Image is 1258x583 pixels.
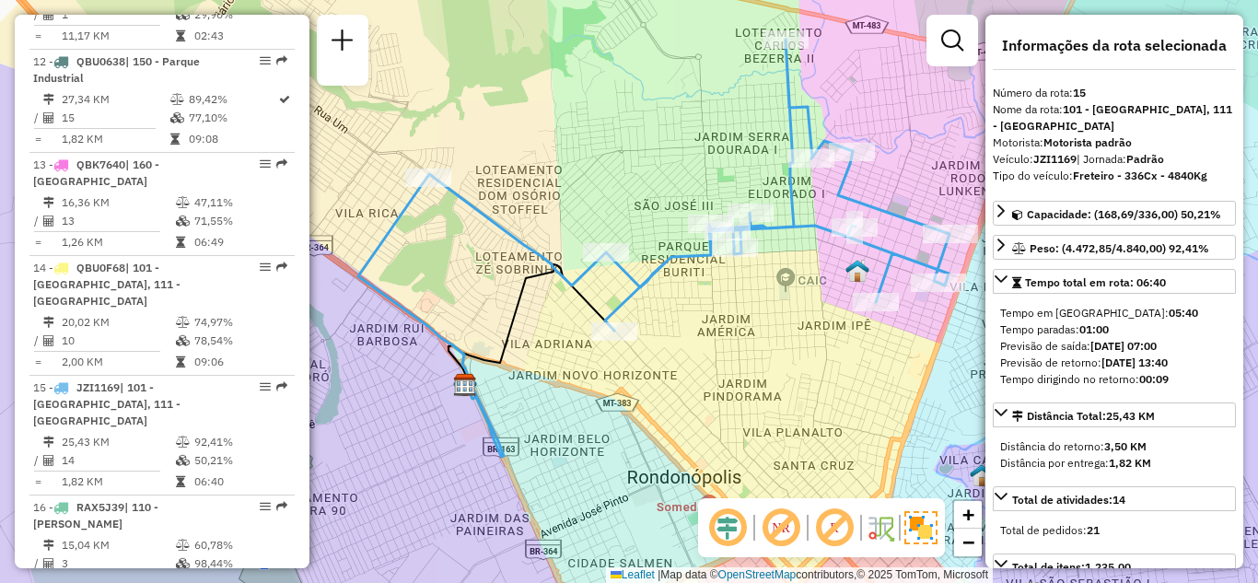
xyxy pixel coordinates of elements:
td: 89,42% [188,90,277,109]
div: Tempo total em rota: 06:40 [993,297,1236,395]
div: Motorista: [993,134,1236,151]
td: = [33,27,42,45]
td: / [33,212,42,230]
em: Opções [260,55,271,66]
strong: [DATE] 07:00 [1090,339,1157,353]
i: Rota otimizada [279,94,290,105]
a: Total de itens:1.235,00 [993,554,1236,578]
strong: 15 [1073,86,1086,99]
i: % de utilização do peso [170,94,184,105]
td: / [33,109,42,127]
td: = [33,353,42,371]
span: + [962,503,974,526]
i: Total de Atividades [43,112,54,123]
div: Tipo do veículo: [993,168,1236,184]
span: | [658,568,660,581]
td: 25,43 KM [61,433,175,451]
span: 13 - [33,157,159,188]
a: Leaflet [611,568,655,581]
td: 02:43 [193,27,286,45]
div: Número da rota: [993,85,1236,101]
strong: Padrão [1126,152,1164,166]
i: Distância Total [43,94,54,105]
td: 98,44% [193,554,286,573]
td: / [33,451,42,470]
td: 09:06 [193,353,286,371]
a: Total de atividades:14 [993,486,1236,511]
span: | 101 - [GEOGRAPHIC_DATA], 111 - [GEOGRAPHIC_DATA] [33,261,181,308]
span: Tempo total em rota: 06:40 [1025,275,1166,289]
td: 06:49 [193,233,286,251]
span: | Jornada: [1077,152,1164,166]
div: Tempo paradas: [1000,321,1229,338]
strong: Motorista padrão [1043,135,1132,149]
i: % de utilização da cubagem [176,455,190,466]
td: 74,97% [193,313,286,332]
div: Veículo: [993,151,1236,168]
a: Nova sessão e pesquisa [324,22,361,64]
i: Total de Atividades [43,9,54,20]
div: Map data © contributors,© 2025 TomTom, Microsoft [606,567,993,583]
td: 20,02 KM [61,313,175,332]
td: 50,21% [193,451,286,470]
div: Distância Total: [1012,408,1155,425]
td: 3 [61,554,175,573]
i: Tempo total em rota [176,30,185,41]
div: Tempo em [GEOGRAPHIC_DATA]: [1000,305,1229,321]
span: 15 - [33,380,181,427]
a: Exibir filtros [934,22,971,59]
i: % de utilização da cubagem [170,112,184,123]
td: 71,55% [193,212,286,230]
div: Distância Total:25,43 KM [993,431,1236,479]
span: Total de atividades: [1012,493,1125,507]
i: Distância Total [43,317,54,328]
em: Rota exportada [276,501,287,512]
img: Exibir/Ocultar setores [904,511,938,544]
i: % de utilização da cubagem [176,9,190,20]
span: | 101 - [GEOGRAPHIC_DATA], 111 - [GEOGRAPHIC_DATA] [33,380,181,427]
em: Opções [260,381,271,392]
td: 15 [61,109,169,127]
i: Tempo total em rota [176,356,185,367]
td: 78,54% [193,332,286,350]
td: 77,10% [188,109,277,127]
strong: 00:09 [1139,372,1169,386]
td: 47,11% [193,193,286,212]
strong: 21 [1087,523,1100,537]
strong: 01:00 [1079,322,1109,336]
i: Tempo total em rota [176,476,185,487]
i: Total de Atividades [43,216,54,227]
td: 1 [61,6,175,24]
i: % de utilização do peso [176,437,190,448]
em: Opções [260,158,271,169]
td: 16,36 KM [61,193,175,212]
td: 14 [61,451,175,470]
span: Capacidade: (168,69/336,00) 50,21% [1027,207,1221,221]
div: Total de pedidos: [1000,522,1229,539]
div: Distância do retorno: [1000,438,1229,455]
span: 16 - [33,500,158,531]
span: Ocultar deslocamento [705,506,750,550]
td: / [33,554,42,573]
span: JZI1169 [76,380,120,394]
span: − [962,531,974,554]
td: 1,82 KM [61,472,175,491]
img: Fluxo de ruas [866,513,895,542]
span: 14 - [33,261,181,308]
img: WCL Vila Cardoso [970,463,994,487]
i: % de utilização do peso [176,540,190,551]
strong: Freteiro - 336Cx - 4840Kg [1073,169,1207,182]
em: Opções [260,501,271,512]
td: 15,04 KM [61,536,175,554]
td: 1,82 KM [61,130,169,148]
a: Capacidade: (168,69/336,00) 50,21% [993,201,1236,226]
img: Warecloud Casa Jardim Monte Líbano [845,259,869,283]
td: 92,41% [193,433,286,451]
div: Total de atividades:14 [993,515,1236,546]
div: Previsão de saída: [1000,338,1229,355]
a: OpenStreetMap [718,568,797,581]
div: Nome da rota: [993,101,1236,134]
span: RAX5J39 [76,500,124,514]
div: Previsão de retorno: [1000,355,1229,371]
strong: 1,82 KM [1109,456,1151,470]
